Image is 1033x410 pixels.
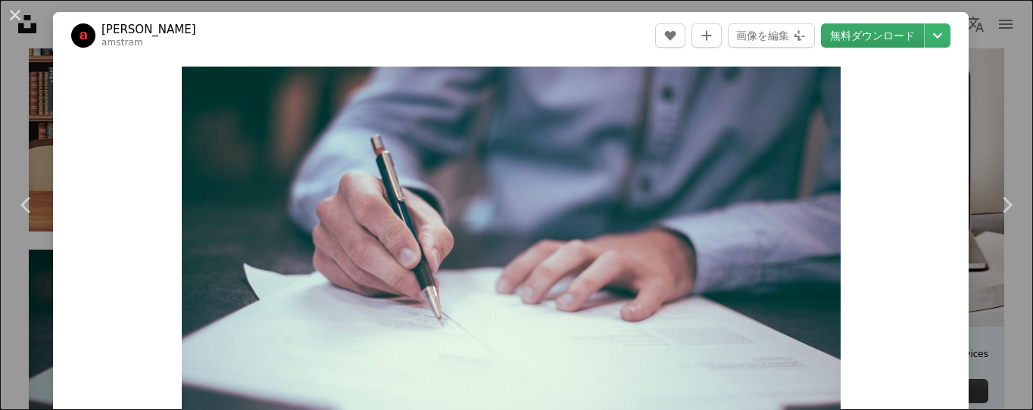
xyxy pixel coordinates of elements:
a: 次へ [980,132,1033,278]
button: いいね！ [655,23,685,48]
a: 無料ダウンロード [821,23,924,48]
button: ダウンロードサイズを選択してください [925,23,950,48]
a: [PERSON_NAME] [101,22,196,37]
button: 画像を編集 [728,23,815,48]
img: Scott Grahamのプロフィールを見る [71,23,95,48]
button: コレクションに追加する [691,23,722,48]
a: amstram [101,37,143,48]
